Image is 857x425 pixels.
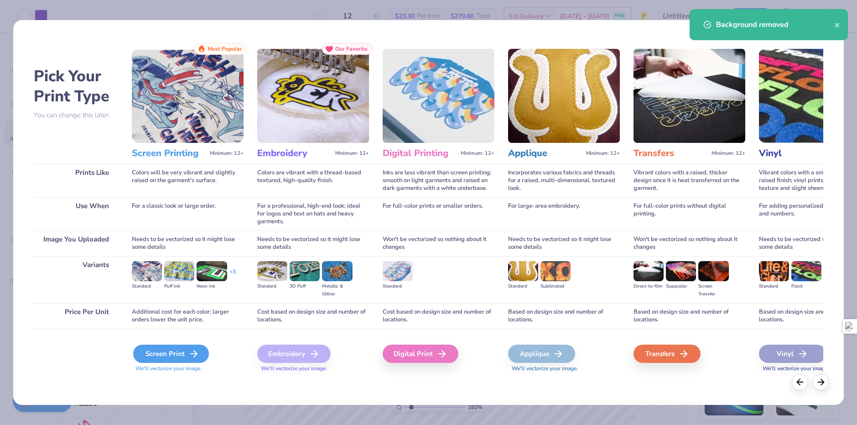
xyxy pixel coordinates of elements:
[257,231,369,256] div: Needs to be vectorized so it might lose some details
[634,197,745,231] div: For full-color prints without digital printing.
[132,231,244,256] div: Needs to be vectorized so it might lose some details
[586,150,620,157] span: Minimum: 12+
[257,147,332,159] h3: Embroidery
[132,261,162,281] img: Standard
[34,303,118,329] div: Price Per Unit
[132,283,162,290] div: Standard
[208,46,242,52] span: Most Popular
[197,261,227,281] img: Neon Ink
[164,283,194,290] div: Puff Ink
[834,19,841,30] button: close
[34,197,118,231] div: Use When
[666,261,696,281] img: Supacolor
[508,283,538,290] div: Standard
[383,283,413,290] div: Standard
[508,164,620,197] div: Incorporates various fabrics and threads for a raised, multi-dimensional, textured look.
[508,303,620,329] div: Based on design size and number of locations.
[634,345,701,363] div: Transfers
[698,261,728,281] img: Screen Transfer
[383,147,457,159] h3: Digital Printing
[197,283,227,290] div: Neon Ink
[698,283,728,298] div: Screen Transfer
[461,150,494,157] span: Minimum: 12+
[132,164,244,197] div: Colors will be very vibrant and slightly raised on the garment's surface.
[164,261,194,281] img: Puff Ink
[508,147,582,159] h3: Applique
[712,150,745,157] span: Minimum: 12+
[290,261,320,281] img: 3D Puff
[34,66,118,106] h2: Pick Your Print Type
[791,283,821,290] div: Flock
[322,261,352,281] img: Metallic & Glitter
[257,283,287,290] div: Standard
[383,345,458,363] div: Digital Print
[257,164,369,197] div: Colors are vibrant with a thread-based textured, high-quality finish.
[759,283,789,290] div: Standard
[508,231,620,256] div: Needs to be vectorized so it might lose some details
[540,261,571,281] img: Sublimated
[132,147,206,159] h3: Screen Printing
[132,365,244,373] span: We'll vectorize your image.
[634,49,745,143] img: Transfers
[540,283,571,290] div: Sublimated
[508,197,620,231] div: For large-area embroidery.
[383,231,494,256] div: Won't be vectorized so nothing about it changes
[132,303,244,329] div: Additional cost for each color; larger orders lower the unit price.
[383,164,494,197] div: Inks are less vibrant than screen printing; smooth on light garments and raised on dark garments ...
[634,147,708,159] h3: Transfers
[257,49,369,143] img: Embroidery
[132,197,244,231] div: For a classic look or large order.
[383,197,494,231] div: For full-color prints or smaller orders.
[133,345,209,363] div: Screen Print
[383,49,494,143] img: Digital Printing
[634,231,745,256] div: Won't be vectorized so nothing about it changes
[759,345,826,363] div: Vinyl
[508,49,620,143] img: Applique
[335,150,369,157] span: Minimum: 12+
[290,283,320,290] div: 3D Puff
[335,46,368,52] span: Our Favorite
[34,111,118,119] p: You can change this later.
[508,345,575,363] div: Applique
[508,261,538,281] img: Standard
[791,261,821,281] img: Flock
[666,283,696,290] div: Supacolor
[257,345,331,363] div: Embroidery
[257,365,369,373] span: We'll vectorize your image.
[634,283,664,290] div: Direct-to-film
[634,261,664,281] img: Direct-to-film
[634,164,745,197] div: Vibrant colors with a raised, thicker design since it is heat transferred on the garment.
[229,268,236,283] div: + 3
[759,261,789,281] img: Standard
[34,231,118,256] div: Image You Uploaded
[210,150,244,157] span: Minimum: 12+
[383,261,413,281] img: Standard
[383,303,494,329] div: Cost based on design size and number of locations.
[716,19,834,30] div: Background removed
[257,261,287,281] img: Standard
[759,147,833,159] h3: Vinyl
[34,164,118,197] div: Prints Like
[508,365,620,373] span: We'll vectorize your image.
[257,197,369,231] div: For a professional, high-end look; ideal for logos and text on hats and heavy garments.
[257,303,369,329] div: Cost based on design size and number of locations.
[132,49,244,143] img: Screen Printing
[34,256,118,303] div: Variants
[322,283,352,298] div: Metallic & Glitter
[634,303,745,329] div: Based on design size and number of locations.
